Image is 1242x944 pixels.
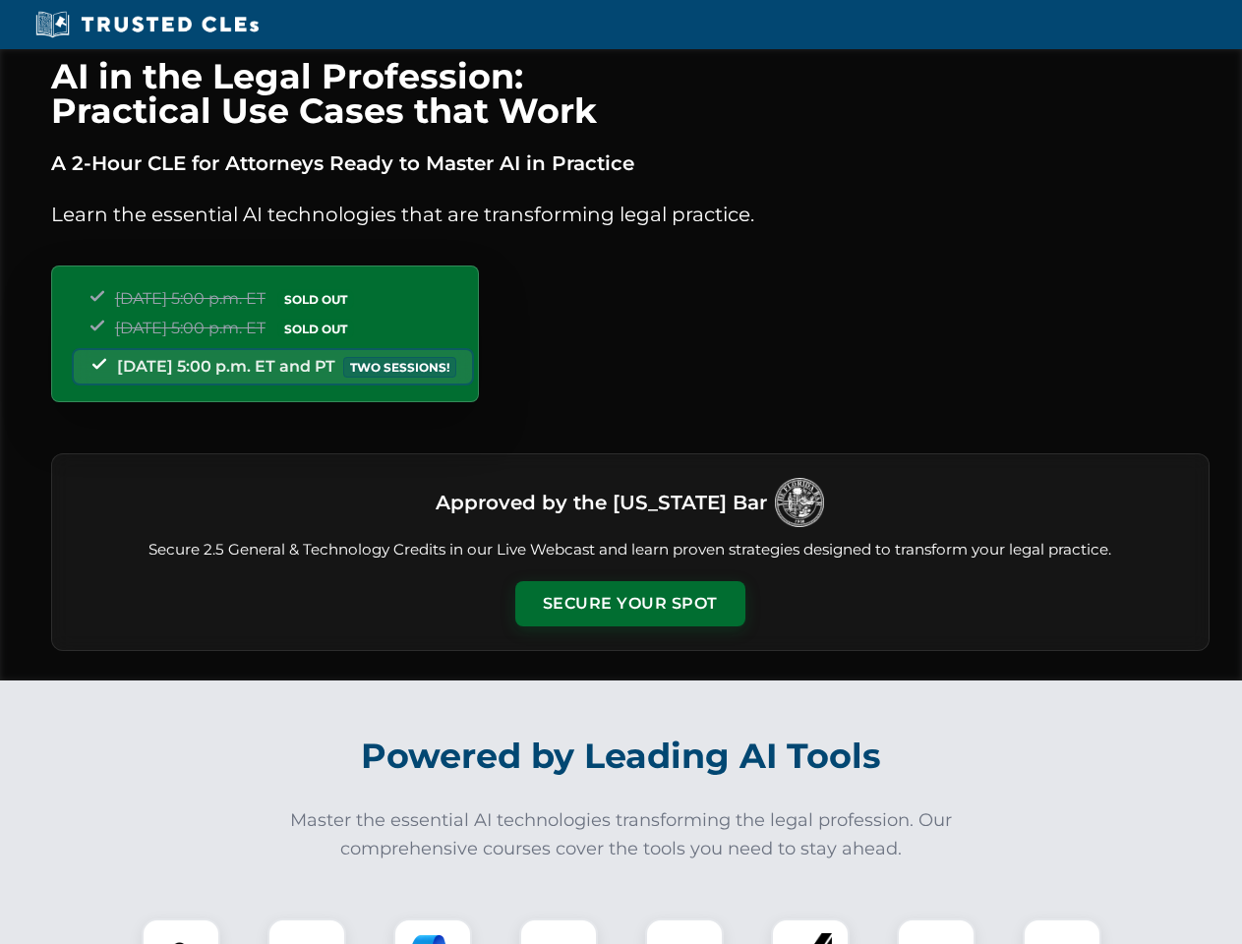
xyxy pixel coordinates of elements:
span: [DATE] 5:00 p.m. ET [115,319,266,337]
h1: AI in the Legal Profession: Practical Use Cases that Work [51,59,1210,128]
h3: Approved by the [US_STATE] Bar [436,485,767,520]
p: Master the essential AI technologies transforming the legal profession. Our comprehensive courses... [277,806,966,863]
span: SOLD OUT [277,289,354,310]
img: Logo [775,478,824,527]
p: Secure 2.5 General & Technology Credits in our Live Webcast and learn proven strategies designed ... [76,539,1185,561]
p: A 2-Hour CLE for Attorneys Ready to Master AI in Practice [51,147,1210,179]
button: Secure Your Spot [515,581,745,626]
span: SOLD OUT [277,319,354,339]
h2: Powered by Leading AI Tools [77,722,1166,791]
span: [DATE] 5:00 p.m. ET [115,289,266,308]
img: Trusted CLEs [30,10,265,39]
p: Learn the essential AI technologies that are transforming legal practice. [51,199,1210,230]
